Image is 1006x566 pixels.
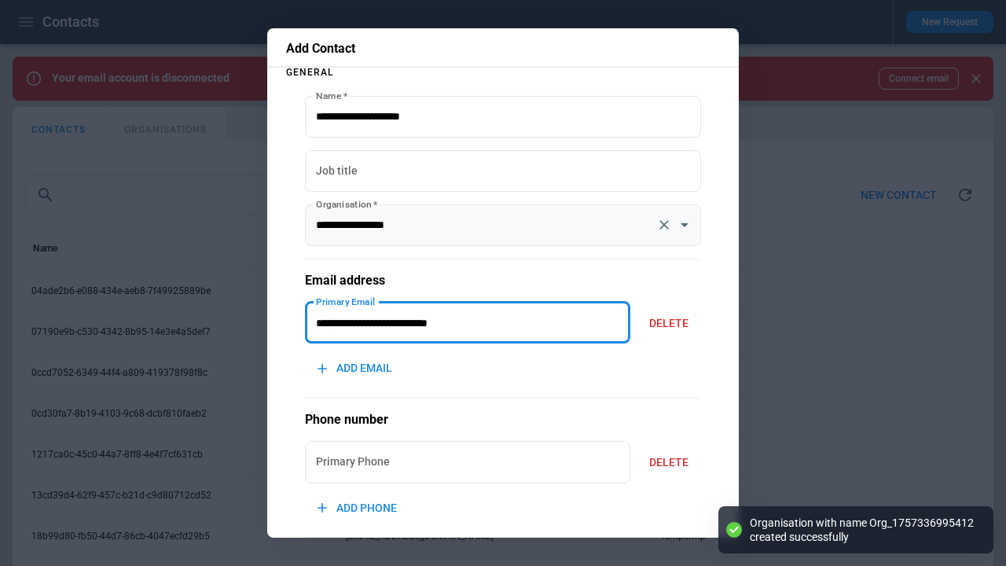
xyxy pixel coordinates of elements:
[674,214,696,236] button: Open
[316,89,347,102] label: Name
[305,351,405,385] button: ADD EMAIL
[305,272,701,289] h5: Email address
[653,214,675,236] button: Clear
[286,41,720,57] p: Add Contact
[637,446,701,480] button: DELETE
[750,516,978,544] div: Organisation with name Org_1757336995412 created successfully
[637,307,701,340] button: DELETE
[305,537,701,561] p: Notes
[316,197,377,211] label: Organisation
[305,491,409,525] button: ADD PHONE
[305,411,701,428] h5: Phone number
[286,68,720,77] p: General
[316,295,376,308] label: Primary Email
